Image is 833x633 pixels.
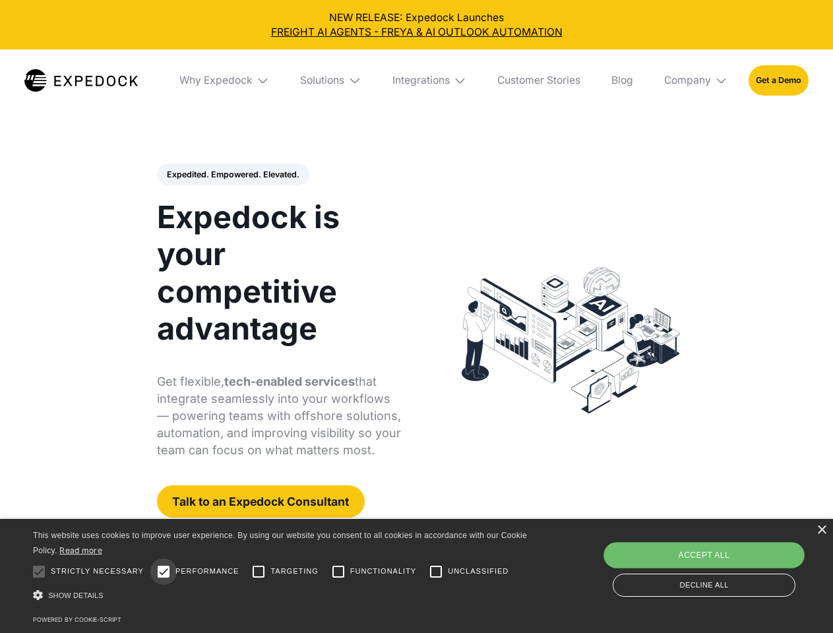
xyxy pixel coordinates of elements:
[603,542,804,568] div: Accept all
[290,49,372,111] div: Solutions
[169,49,280,111] div: Why Expedock
[33,616,121,623] a: Powered by cookie-script
[48,591,104,599] span: Show details
[157,485,365,518] a: Talk to an Expedock Consultant
[224,375,355,388] strong: tech-enabled services
[300,74,344,87] div: Solutions
[601,49,643,111] a: Blog
[33,531,527,555] span: This website uses cookies to improve user experience. By using our website you consent to all coo...
[392,74,450,87] div: Integrations
[179,74,253,87] div: Why Expedock
[175,566,239,577] span: Performance
[448,566,509,577] span: Unclassified
[11,25,823,40] a: FREIGHT AI AGENTS - FREYA & AI OUTLOOK AUTOMATION
[270,566,318,577] span: Targeting
[33,587,532,605] div: Show details
[350,566,416,577] span: Functionality
[664,74,711,87] div: Company
[11,11,823,40] div: NEW RELEASE: Expedock Launches
[157,198,402,347] h1: Expedock is your competitive advantage
[487,49,590,111] a: Customer Stories
[382,49,477,111] div: Integrations
[654,49,738,111] div: Company
[613,491,833,633] iframe: Chat Widget
[51,566,144,577] span: Strictly necessary
[749,65,809,95] a: Get a Demo
[59,545,102,555] a: Read more
[157,373,402,459] p: Get flexible, that integrate seamlessly into your workflows — powering teams with offshore soluti...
